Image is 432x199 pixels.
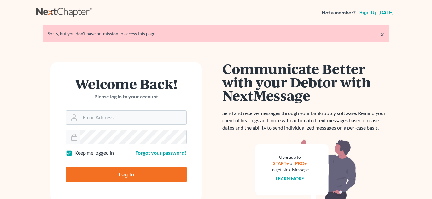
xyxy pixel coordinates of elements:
a: Sign up [DATE]! [358,10,396,15]
a: START+ [273,161,289,166]
div: to get NextMessage. [271,167,310,173]
label: Keep me logged in [74,149,114,157]
p: Please log in to your account [66,93,187,100]
a: PRO+ [295,161,307,166]
div: Upgrade to [271,154,310,160]
a: Learn more [276,176,304,181]
strong: Not a member? [322,9,356,16]
h1: Welcome Back! [66,77,187,91]
a: Forgot your password? [135,150,187,156]
input: Email Address [80,111,186,124]
div: Sorry, but you don't have permission to access this page [48,30,384,37]
span: or [290,161,295,166]
p: Send and receive messages through your bankruptcy software. Remind your client of hearings and mo... [222,110,389,131]
a: × [380,30,384,38]
h1: Communicate Better with your Debtor with NextMessage [222,62,389,102]
input: Log In [66,167,187,182]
